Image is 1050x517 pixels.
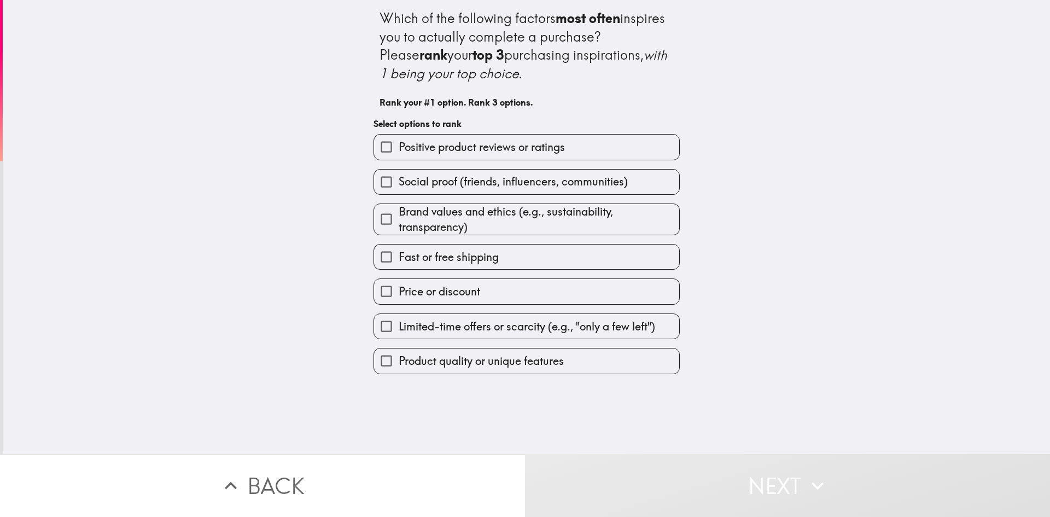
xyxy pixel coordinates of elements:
[472,47,504,63] b: top 3
[399,174,628,189] span: Social proof (friends, influencers, communities)
[374,118,680,130] h6: Select options to rank
[374,135,679,159] button: Positive product reviews or ratings
[374,279,679,304] button: Price or discount
[556,10,620,26] b: most often
[380,47,670,82] i: with 1 being your top choice.
[399,249,499,265] span: Fast or free shipping
[374,314,679,339] button: Limited-time offers or scarcity (e.g., "only a few left")
[380,9,674,83] div: Which of the following factors inspires you to actually complete a purchase? Please your purchasi...
[374,245,679,269] button: Fast or free shipping
[399,284,480,299] span: Price or discount
[374,170,679,194] button: Social proof (friends, influencers, communities)
[399,353,564,369] span: Product quality or unique features
[399,319,655,334] span: Limited-time offers or scarcity (e.g., "only a few left")
[399,140,565,155] span: Positive product reviews or ratings
[419,47,447,63] b: rank
[374,348,679,373] button: Product quality or unique features
[380,96,674,108] h6: Rank your #1 option. Rank 3 options.
[399,204,679,235] span: Brand values and ethics (e.g., sustainability, transparency)
[525,454,1050,517] button: Next
[374,204,679,235] button: Brand values and ethics (e.g., sustainability, transparency)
